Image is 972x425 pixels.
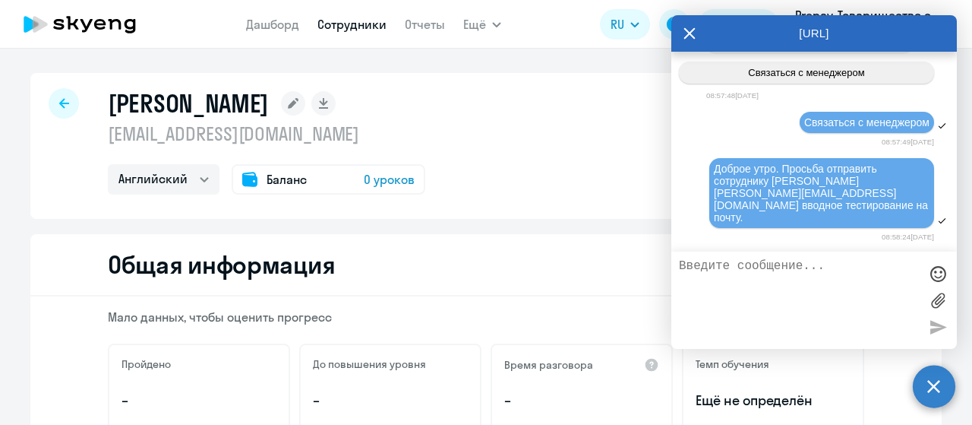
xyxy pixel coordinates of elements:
time: 08:57:49[DATE] [882,138,934,146]
span: Связаться с менеджером [804,116,929,128]
a: Сотрудники [317,17,387,32]
h5: Пройдено [121,357,171,371]
label: Лимит 10 файлов [926,289,949,312]
h5: До повышения уровня [313,357,426,371]
span: Баланс [267,170,307,189]
span: 0 уроков [364,170,415,189]
button: Балансbalance [699,9,778,40]
p: – [121,391,276,411]
time: 08:57:48[DATE] [706,91,759,100]
span: RU [611,15,624,33]
p: [EMAIL_ADDRESS][DOMAIN_NAME] [108,122,425,146]
span: Доброе утро. Просьба отправить сотруднику [PERSON_NAME] [PERSON_NAME][EMAIL_ADDRESS][DOMAIN_NAME]... [714,163,931,224]
button: RU [600,9,650,40]
h1: [PERSON_NAME] [108,88,269,119]
p: – [313,391,468,411]
a: Дашборд [246,17,299,32]
h5: Время разговора [504,358,593,372]
p: Prepay, Товарищество с ограниченной ответственностью «ITX (Айтикс)» (ТОО «ITX (Айтикс)») [795,6,936,43]
button: Ещё [463,9,501,40]
button: Prepay, Товарищество с ограниченной ответственностью «ITX (Айтикс)» (ТОО «ITX (Айтикс)») [787,6,959,43]
span: Ещё не определён [696,391,850,411]
h2: Общая информация [108,249,335,280]
p: Мало данных, чтобы оценить прогресс [108,309,864,325]
span: Ещё [463,15,486,33]
a: Отчеты [405,17,445,32]
time: 08:58:24[DATE] [882,233,934,241]
span: Связаться с менеджером [748,67,864,78]
button: Связаться с менеджером [679,62,934,84]
h5: Темп обучения [696,357,769,371]
p: – [504,391,659,411]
